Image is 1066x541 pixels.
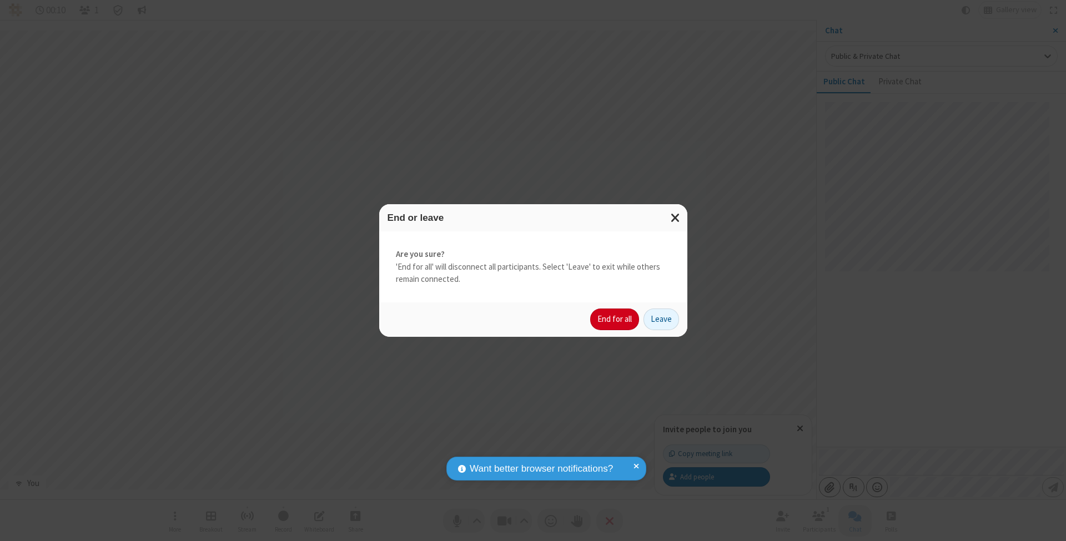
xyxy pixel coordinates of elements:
[396,248,671,261] strong: Are you sure?
[590,309,639,331] button: End for all
[643,309,679,331] button: Leave
[388,213,679,223] h3: End or leave
[664,204,687,231] button: Close modal
[470,462,613,476] span: Want better browser notifications?
[379,231,687,302] div: 'End for all' will disconnect all participants. Select 'Leave' to exit while others remain connec...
